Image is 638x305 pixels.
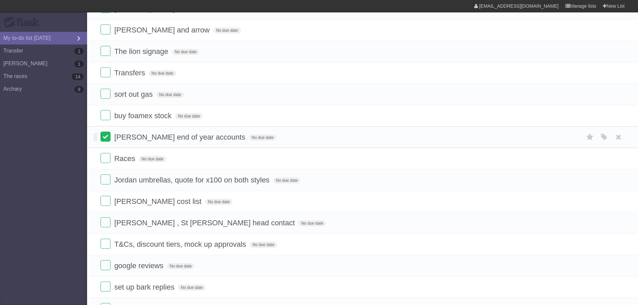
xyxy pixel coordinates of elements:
span: No due date [298,220,326,226]
span: No due date [250,242,277,248]
span: [PERSON_NAME] end of year accounts [114,133,247,141]
span: The lion signage [114,47,170,56]
span: Transfers [114,69,147,77]
label: Done [100,239,111,249]
b: 9 [74,86,84,93]
span: Jordan umbrellas, quote for x100 on both styles [114,176,271,184]
span: Races [114,154,137,163]
span: No due date [213,27,240,33]
label: Done [100,282,111,292]
span: No due date [167,263,194,269]
span: sort out gas [114,90,154,98]
div: Flask [3,16,44,28]
span: No due date [156,92,184,98]
span: T&Cs, discount tiers, mock up approvals [114,240,248,248]
b: 14 [72,73,84,80]
span: No due date [175,113,202,119]
label: Done [100,110,111,120]
span: buy foamex stock [114,111,173,120]
label: Done [100,153,111,163]
span: No due date [178,285,205,291]
b: 1 [74,61,84,67]
span: [PERSON_NAME] cost list [114,197,203,206]
span: No due date [273,177,300,183]
span: No due date [149,70,176,76]
b: 1 [74,48,84,55]
label: Done [100,196,111,206]
span: No due date [139,156,166,162]
label: Done [100,174,111,184]
span: No due date [205,199,232,205]
label: Star task [584,132,596,143]
label: Done [100,89,111,99]
label: Done [100,132,111,142]
span: No due date [249,135,276,141]
label: Done [100,24,111,34]
span: [PERSON_NAME] and arrow [114,26,211,34]
span: No due date [172,49,199,55]
label: Done [100,46,111,56]
span: set up bark replies [114,283,176,291]
label: Done [100,260,111,270]
label: Done [100,217,111,227]
label: Done [100,67,111,77]
span: [PERSON_NAME] , St [PERSON_NAME] head contact [114,219,296,227]
span: google reviews [114,261,165,270]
